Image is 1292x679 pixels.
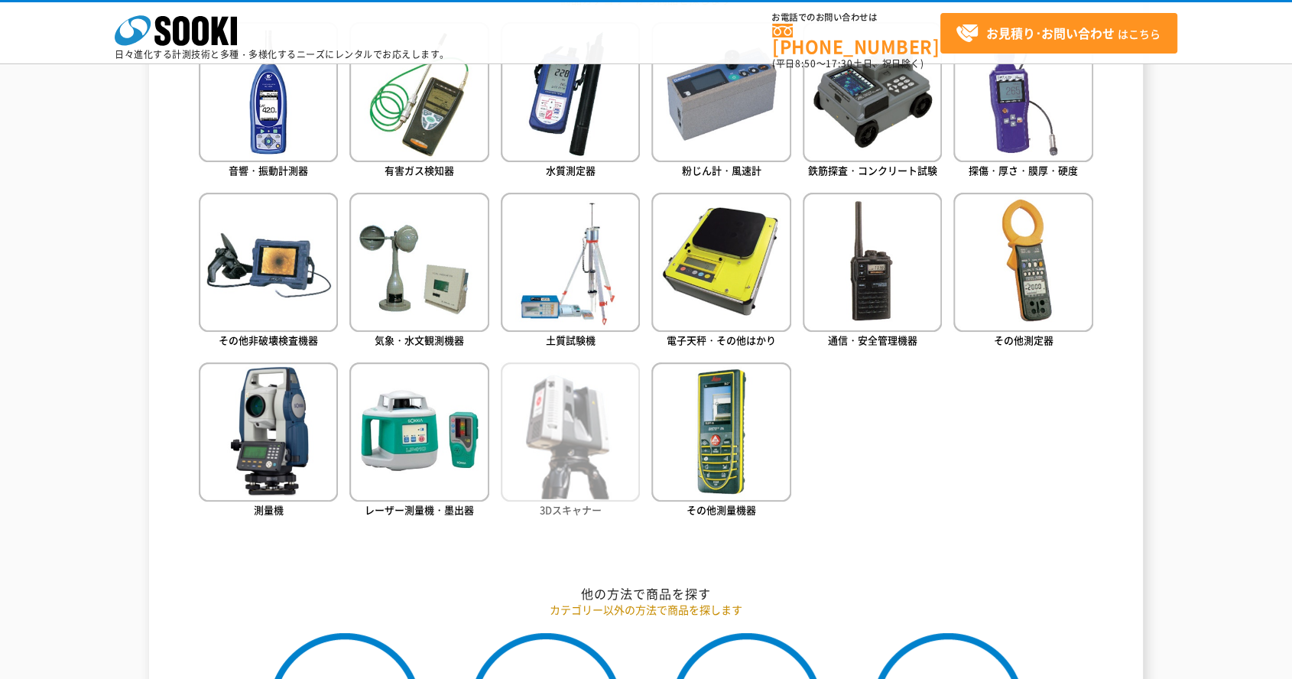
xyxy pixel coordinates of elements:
[385,163,454,177] span: 有害ガス検知器
[826,57,853,70] span: 17:30
[986,24,1115,42] strong: お見積り･お問い合わせ
[219,333,318,347] span: その他非破壊検査機器
[501,362,640,502] img: 3Dスキャナー
[803,22,942,180] a: 鉄筋探査・コンクリート試験
[254,502,284,517] span: 測量機
[651,22,790,161] img: 粉じん計・風速計
[349,193,489,351] a: 気象・水文観測機器
[940,13,1177,54] a: お見積り･お問い合わせはこちら
[687,502,756,517] span: その他測量機器
[115,50,450,59] p: 日々進化する計測技術と多種・多様化するニーズにレンタルでお応えします。
[772,24,940,55] a: [PHONE_NUMBER]
[501,193,640,332] img: 土質試験機
[953,22,1092,161] img: 探傷・厚さ・膜厚・硬度
[199,22,338,161] img: 音響・振動計測器
[953,22,1092,180] a: 探傷・厚さ・膜厚・硬度
[651,193,790,332] img: 電子天秤・その他はかり
[349,362,489,502] img: レーザー測量機・墨出器
[953,193,1092,332] img: その他測定器
[828,333,917,347] span: 通信・安全管理機器
[501,193,640,351] a: 土質試験機
[501,22,640,180] a: 水質測定器
[540,502,602,517] span: 3Dスキャナー
[546,163,596,177] span: 水質測定器
[651,362,790,502] img: その他測量機器
[953,193,1092,351] a: その他測定器
[349,22,489,161] img: 有害ガス検知器
[667,333,776,347] span: 電子天秤・その他はかり
[803,22,942,161] img: 鉄筋探査・コンクリート試験
[651,193,790,351] a: 電子天秤・その他はかり
[994,333,1053,347] span: その他測定器
[349,193,489,332] img: 気象・水文観測機器
[772,57,924,70] span: (平日 ～ 土日、祝日除く)
[365,502,474,517] span: レーザー測量機・墨出器
[199,586,1093,602] h2: 他の方法で商品を探す
[808,163,937,177] span: 鉄筋探査・コンクリート試験
[199,193,338,332] img: その他非破壊検査機器
[349,362,489,521] a: レーザー測量機・墨出器
[956,22,1161,45] span: はこちら
[375,333,464,347] span: 気象・水文観測機器
[199,22,338,180] a: 音響・振動計測器
[651,22,790,180] a: 粉じん計・風速計
[651,362,790,521] a: その他測量機器
[501,362,640,521] a: 3Dスキャナー
[199,193,338,351] a: その他非破壊検査機器
[546,333,596,347] span: 土質試験機
[772,13,940,22] span: お電話でのお問い合わせは
[229,163,308,177] span: 音響・振動計測器
[803,193,942,351] a: 通信・安全管理機器
[795,57,816,70] span: 8:50
[803,193,942,332] img: 通信・安全管理機器
[199,602,1093,618] p: カテゴリー以外の方法で商品を探します
[682,163,761,177] span: 粉じん計・風速計
[969,163,1078,177] span: 探傷・厚さ・膜厚・硬度
[199,362,338,502] img: 測量機
[199,362,338,521] a: 測量機
[349,22,489,180] a: 有害ガス検知器
[501,22,640,161] img: 水質測定器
